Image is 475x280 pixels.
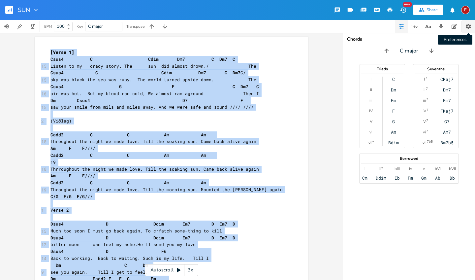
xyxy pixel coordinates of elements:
span: C [90,152,93,158]
div: Borrowed [360,157,459,160]
div: bIII [395,166,400,171]
span: D [211,235,214,241]
div: vii° [368,140,374,145]
span: Throughout the night we made love. Till the soaking sun. Came back alive again [50,138,256,144]
div: I [370,77,371,82]
span: 19 [50,159,56,165]
span: Dm7 [219,56,227,62]
span: Em7 [182,221,190,227]
div: I [424,77,425,82]
span: /// [50,193,93,199]
span: Cdim [148,56,159,62]
span: //// [50,145,95,151]
span: Em7 [219,235,227,241]
span: Dsus4 [50,235,64,241]
span: C [95,70,98,76]
button: New [396,4,410,16]
div: IV [423,108,426,114]
span: F [240,97,243,103]
div: BPM [44,25,52,28]
span: Dsus4 [50,221,64,227]
span: D [233,235,235,241]
span: C [127,132,130,138]
div: v [423,166,425,171]
div: Key [77,24,83,28]
span: air was hot. But my blood ran cold, We almost ran aground Then I [50,90,259,96]
span: C [124,262,127,268]
button: Share [413,5,443,15]
span: [Verse 1] [50,49,74,55]
div: vii [423,140,427,145]
div: F [392,108,395,114]
span: C [127,152,130,158]
span: //// [50,173,95,179]
span: C [233,84,235,89]
span: saw your smile from mils and miles away. And we were safe and sound //// //// [50,104,254,110]
span: F [82,173,85,179]
div: Eb [395,175,400,181]
span: sky was black the sea was ruby. The world turned upside down. The [50,77,256,83]
span: bitter moon can feel my ache.He'll send you my love [50,241,196,247]
span: Em7 [182,235,190,241]
div: G [392,119,395,124]
span: Em7 [219,221,227,227]
span: C [90,132,93,138]
div: Chords [347,37,471,42]
div: iii [423,98,426,103]
span: Am [50,173,56,179]
span: C major [400,47,418,55]
div: Am7 [443,129,451,135]
span: Dm7 [198,70,206,76]
span: D [106,248,109,254]
sup: 7 [426,128,428,134]
span: Am [201,132,206,138]
span: Dm7 [233,70,240,76]
span: Cdim [161,70,172,76]
div: V [423,119,426,124]
span: Dm [143,262,148,268]
span: Listen to my cracy story. The sun did almost drown./ The [50,63,256,69]
span: Back to working. Back to waiting. Such is my life. Till I [50,255,209,261]
span: F [172,84,174,89]
span: F/G [77,193,85,199]
span: Am [201,180,206,186]
span: Dm7 [240,84,248,89]
span: G [119,84,122,89]
span: C major [88,23,103,29]
div: vi [369,129,372,135]
span: Am [164,132,169,138]
span: Am [201,152,206,158]
span: Dsus4 [50,248,64,254]
div: IV [369,108,373,114]
div: Gm [421,175,427,181]
div: Bb [450,175,455,181]
div: C [392,77,395,82]
div: V [370,119,372,124]
div: iv [409,166,412,171]
span: D [106,221,109,227]
span: Verse 2 [50,207,69,213]
div: edalparket [461,6,470,14]
button: Preferences [462,20,475,33]
button: E [461,2,470,17]
span: Throughout the night we made love. Till the morning sun. Mounted the [PERSON_NAME] again [50,187,283,192]
sup: 7 [426,97,428,102]
span: C [256,84,259,89]
div: Dm [391,87,396,92]
span: Cadd2 [50,180,64,186]
span: Dm [56,262,61,268]
div: vi [423,129,426,135]
div: Share [427,7,438,13]
span: D [233,221,235,227]
div: Fm [408,175,413,181]
span: Cadd2 [50,132,64,138]
span: F [69,173,72,179]
div: Em [391,98,396,103]
span: Cadd2 [50,152,64,158]
div: iii [369,98,372,103]
div: New [403,2,412,7]
div: Ab [435,175,440,181]
div: G7 [444,119,450,124]
sup: 7b5 [427,139,433,144]
sup: 7 [426,118,428,123]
